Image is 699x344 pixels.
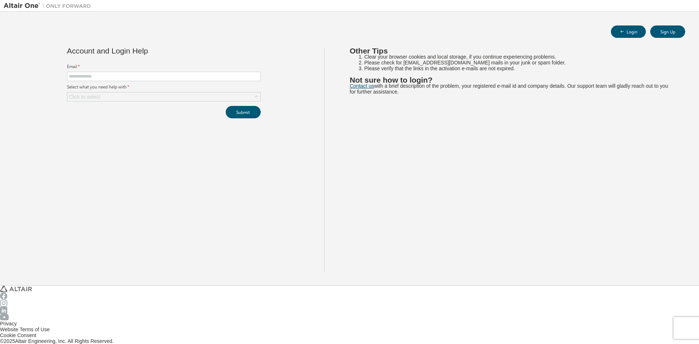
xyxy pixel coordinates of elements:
[364,54,670,60] li: Clear your browser cookies and local storage, if you continue experiencing problems.
[350,83,374,89] a: Contact us
[226,106,261,118] button: Submit
[350,83,668,95] span: with a brief description of the problem, your registered e-mail id and company details. Our suppo...
[69,94,100,100] div: Click to select
[67,48,222,54] div: Account and Login Help
[67,92,260,101] div: Click to select
[611,25,646,38] button: Login
[350,48,670,54] h2: Other Tips
[67,84,261,90] label: Select what you need help with
[650,25,685,38] button: Sign Up
[364,60,670,66] li: Please check for [EMAIL_ADDRESS][DOMAIN_NAME] mails in your junk or spam folder.
[4,2,95,9] img: Altair One
[350,77,670,83] h2: Not sure how to login?
[364,66,670,71] li: Please verify that the links in the activation e-mails are not expired.
[67,63,261,69] label: Email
